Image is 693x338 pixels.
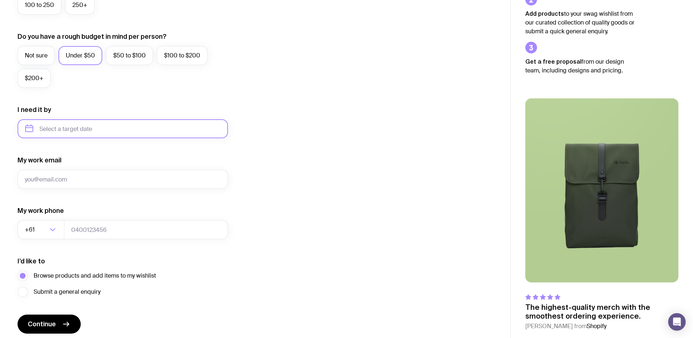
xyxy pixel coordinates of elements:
label: My work email [18,156,61,165]
label: My work phone [18,206,64,215]
input: Select a target date [18,119,228,138]
label: I’d like to [18,257,45,266]
label: Under $50 [58,46,102,65]
label: $50 to $100 [106,46,153,65]
span: Shopify [587,322,606,330]
label: Not sure [18,46,55,65]
p: to your swag wishlist from our curated collection of quality goods or submit a quick general enqu... [525,9,635,36]
div: Search for option [18,220,64,239]
p: from our design team, including designs and pricing. [525,57,635,75]
span: Browse products and add items to my wishlist [34,271,156,280]
p: The highest-quality merch with the smoothest ordering experience. [525,303,678,320]
div: Open Intercom Messenger [668,313,686,331]
label: $100 to $200 [157,46,207,65]
span: Submit a general enquiry [34,288,100,296]
label: Do you have a rough budget in mind per person? [18,32,167,41]
span: +61 [25,220,36,239]
label: I need it by [18,105,51,114]
cite: [PERSON_NAME] from [525,322,678,331]
input: Search for option [36,220,47,239]
input: 0400123456 [64,220,228,239]
button: Continue [18,315,81,334]
strong: Get a free proposal [525,58,582,65]
strong: Add products [525,10,564,17]
span: Continue [28,320,56,328]
label: $200+ [18,69,51,88]
input: you@email.com [18,170,228,189]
